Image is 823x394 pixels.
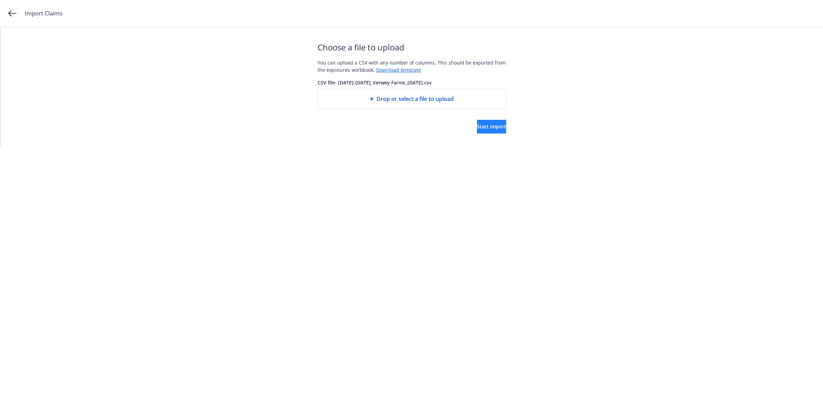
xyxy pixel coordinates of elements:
span: Drop or select a file to upload [377,95,454,103]
div: You can upload a CSV with any number of columns. This should be exported from the exposures workb... [318,59,506,73]
a: Download template [376,67,421,73]
button: Start import [477,120,506,134]
span: Start import [477,123,506,130]
span: CSV file - [DATE]-[DATE]_Verwey Farms_[DATE].csv [318,79,506,86]
div: Drop or select a file to upload [318,89,506,109]
span: Choose a file to upload [318,41,506,54]
span: Import Claims [25,9,62,18]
